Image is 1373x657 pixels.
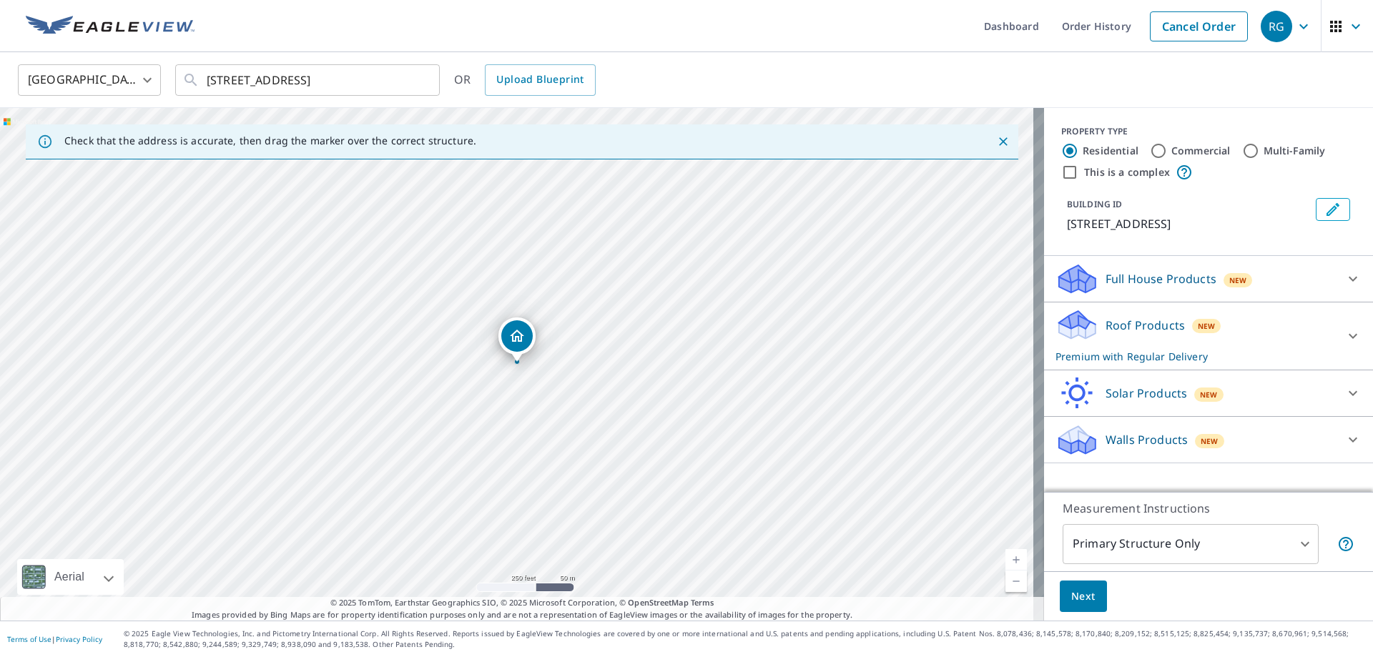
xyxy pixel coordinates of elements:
[7,634,51,644] a: Terms of Use
[1063,500,1354,517] p: Measurement Instructions
[691,597,714,608] a: Terms
[1229,275,1247,286] span: New
[1005,570,1027,592] a: Current Level 17, Zoom Out
[18,60,161,100] div: [GEOGRAPHIC_DATA]
[1071,588,1096,606] span: Next
[1061,125,1356,138] div: PROPERTY TYPE
[1067,198,1122,210] p: BUILDING ID
[496,71,584,89] span: Upload Blueprint
[1055,262,1362,296] div: Full House ProductsNew
[1067,215,1310,232] p: [STREET_ADDRESS]
[26,16,195,37] img: EV Logo
[1084,165,1170,179] label: This is a complex
[1063,524,1319,564] div: Primary Structure Only
[1083,144,1138,158] label: Residential
[64,134,476,147] p: Check that the address is accurate, then drag the marker over the correct structure.
[1337,535,1354,553] span: Your report will include only the primary structure on the property. For example, a detached gara...
[994,132,1013,151] button: Close
[124,628,1366,650] p: © 2025 Eagle View Technologies, Inc. and Pictometry International Corp. All Rights Reserved. Repo...
[1198,320,1216,332] span: New
[56,634,102,644] a: Privacy Policy
[50,559,89,595] div: Aerial
[1055,376,1362,410] div: Solar ProductsNew
[1264,144,1326,158] label: Multi-Family
[1005,549,1027,570] a: Current Level 17, Zoom In
[1055,349,1336,364] p: Premium with Regular Delivery
[1055,423,1362,457] div: Walls ProductsNew
[17,559,124,595] div: Aerial
[1106,317,1185,334] p: Roof Products
[1171,144,1231,158] label: Commercial
[628,597,688,608] a: OpenStreetMap
[1106,270,1216,287] p: Full House Products
[1200,389,1218,400] span: New
[1201,435,1219,447] span: New
[1316,198,1350,221] button: Edit building 1
[207,60,410,100] input: Search by address or latitude-longitude
[1106,385,1187,402] p: Solar Products
[485,64,595,96] a: Upload Blueprint
[330,597,714,609] span: © 2025 TomTom, Earthstar Geographics SIO, © 2025 Microsoft Corporation, ©
[1060,581,1107,613] button: Next
[7,635,102,643] p: |
[1106,431,1188,448] p: Walls Products
[454,64,596,96] div: OR
[1261,11,1292,42] div: RG
[1055,308,1362,364] div: Roof ProductsNewPremium with Regular Delivery
[1150,11,1248,41] a: Cancel Order
[498,317,536,362] div: Dropped pin, building 1, Residential property, 9702 Decree Ln Vienna, VA 22181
